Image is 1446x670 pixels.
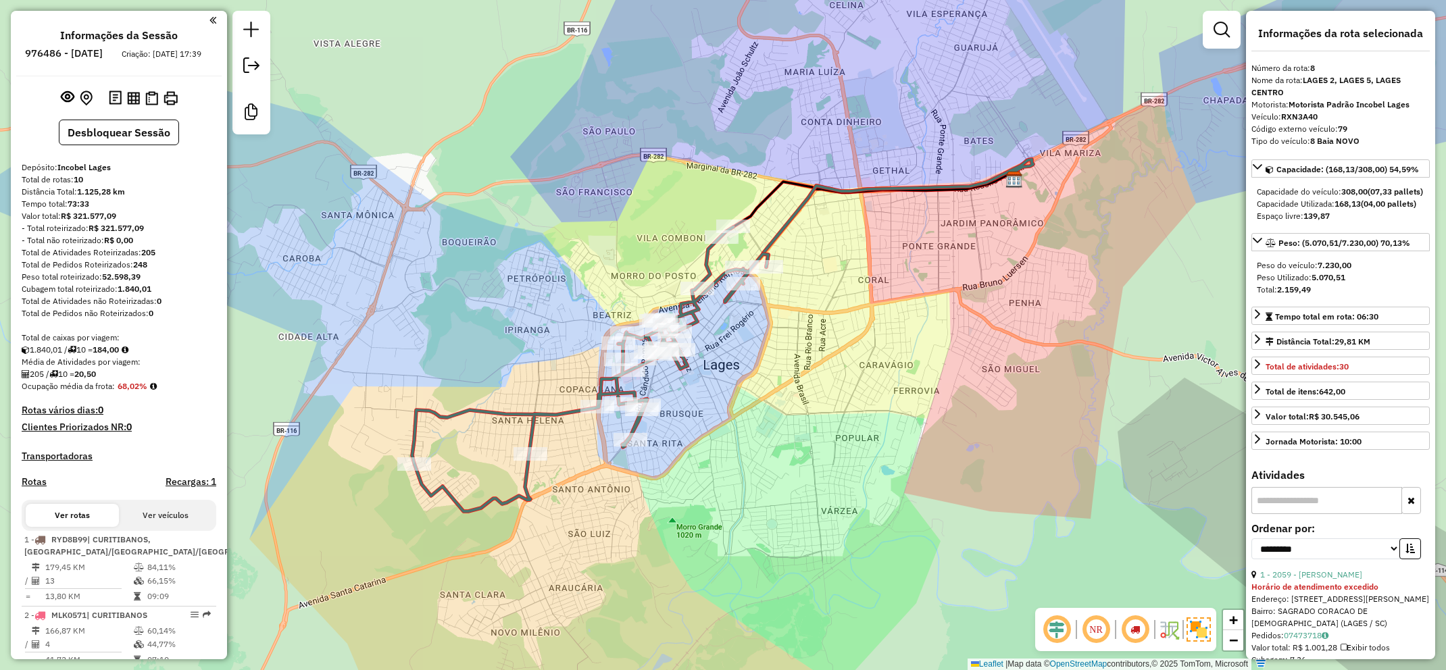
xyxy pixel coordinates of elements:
[1251,469,1430,482] h4: Atividades
[1361,199,1416,209] strong: (04,00 pallets)
[1005,171,1023,188] img: Incobel Lages
[32,640,40,648] i: Total de Atividades
[209,12,216,28] a: Clique aqui para minimizar o painel
[1339,361,1349,371] strong: 30
[22,368,216,380] div: 205 / 10 =
[49,370,58,378] i: Total de rotas
[32,563,40,571] i: Distância Total
[161,88,180,108] button: Imprimir Rotas
[22,307,216,319] div: Total de Pedidos não Roteirizados:
[1208,16,1235,43] a: Exibir filtros
[22,161,216,174] div: Depósito:
[51,610,86,620] span: MLK0571
[1251,62,1430,74] div: Número da rota:
[60,29,178,42] h4: Informações da Sessão
[61,211,116,221] strong: R$ 321.577,09
[1251,357,1430,375] a: Total de atividades:30
[1303,211,1330,221] strong: 139,87
[1260,569,1362,579] a: 1 - 2059 - [PERSON_NAME]
[1257,284,1424,296] div: Total:
[141,247,155,257] strong: 205
[22,234,216,247] div: - Total não roteirizado:
[68,346,76,354] i: Total de rotas
[22,370,30,378] i: Total de Atividades
[150,382,157,390] em: Média calculada utilizando a maior ocupação (%Peso ou %Cubagem) de cada rota da sessão. Rotas cro...
[104,235,133,245] strong: R$ 0,00
[1251,307,1430,325] a: Tempo total em rota: 06:30
[143,88,161,108] button: Visualizar Romaneio
[22,247,216,259] div: Total de Atividades Roteirizadas:
[1338,124,1347,134] strong: 79
[51,534,87,544] span: RYD8B99
[122,346,128,354] i: Meta Caixas/viagem: 1,00 Diferença: 183,00
[238,99,265,129] a: Criar modelo
[1318,260,1351,270] strong: 7.230,00
[22,421,216,433] h4: Clientes Priorizados NR:
[22,259,216,271] div: Total de Pedidos Roteirizados:
[1278,238,1410,248] span: Peso: (5.070,51/7.230,00) 70,13%
[1251,605,1430,629] div: Bairro: SAGRADO CORACAO DE [DEMOGRAPHIC_DATA] (LAGES / SC)
[971,659,1003,669] a: Leaflet
[1310,136,1360,146] strong: 8 Baia NOVO
[1251,382,1430,400] a: Total de itens:642,00
[1251,159,1430,178] a: Capacidade: (168,13/308,00) 54,59%
[22,381,115,391] span: Ocupação média da frota:
[126,421,132,433] strong: 0
[22,356,216,368] div: Média de Atividades por viagem:
[1251,432,1430,450] a: Jornada Motorista: 10:00
[1257,210,1424,222] div: Espaço livre:
[22,222,216,234] div: - Total roteirizado:
[22,450,216,462] h4: Transportadoras
[1266,386,1345,398] div: Total de itens:
[1187,617,1211,642] img: Exibir/Ocultar setores
[134,592,141,600] i: Tempo total em rota
[1251,593,1430,605] div: Endereço: [STREET_ADDRESS][PERSON_NAME]
[157,296,161,306] strong: 0
[1251,74,1430,99] div: Nome da rota:
[1251,654,1430,666] div: Cubagem: 7,36
[118,284,151,294] strong: 1.840,01
[1251,520,1430,536] label: Ordenar por:
[1223,610,1243,630] a: Zoom in
[1266,436,1362,448] div: Jornada Motorista: 10:00
[24,574,31,588] td: /
[106,88,124,109] button: Logs desbloquear sessão
[1229,632,1238,648] span: −
[22,174,216,186] div: Total de rotas:
[1251,27,1430,40] h4: Informações da rota selecionada
[1005,659,1007,669] span: |
[45,574,133,588] td: 13
[203,611,211,619] em: Rota exportada
[1335,336,1370,346] span: 29,81 KM
[1266,336,1370,348] div: Distância Total:
[24,638,31,651] td: /
[1229,611,1238,628] span: +
[1158,619,1180,640] img: Fluxo de ruas
[1341,642,1390,652] span: Exibir todos
[26,504,119,527] button: Ver rotas
[1322,632,1328,640] i: Observações
[147,561,211,574] td: 84,11%
[149,308,153,318] strong: 0
[118,381,147,391] strong: 68,02%
[116,48,207,60] div: Criação: [DATE] 17:39
[22,346,30,354] i: Cubagem total roteirizado
[45,561,133,574] td: 179,45 KM
[22,283,216,295] div: Cubagem total roteirizado:
[1257,186,1424,198] div: Capacidade do veículo:
[1251,99,1430,111] div: Motorista:
[147,638,211,651] td: 44,77%
[1257,198,1424,210] div: Capacidade Utilizada:
[1251,407,1430,425] a: Valor total:R$ 30.545,06
[1289,99,1410,109] strong: Motorista Padrão Incobel Lages
[1368,186,1423,197] strong: (07,33 pallets)
[1266,361,1349,371] span: Total de atividades:
[22,186,216,198] div: Distância Total:
[22,332,216,344] div: Total de caixas por viagem:
[1276,164,1419,174] span: Capacidade: (168,13/308,00) 54,59%
[1251,123,1430,135] div: Código externo veículo:
[124,88,143,107] button: Visualizar relatório de Roteirização
[166,476,216,488] h4: Recargas: 1
[1080,613,1112,646] span: Ocultar NR
[22,344,216,356] div: 1.840,01 / 10 =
